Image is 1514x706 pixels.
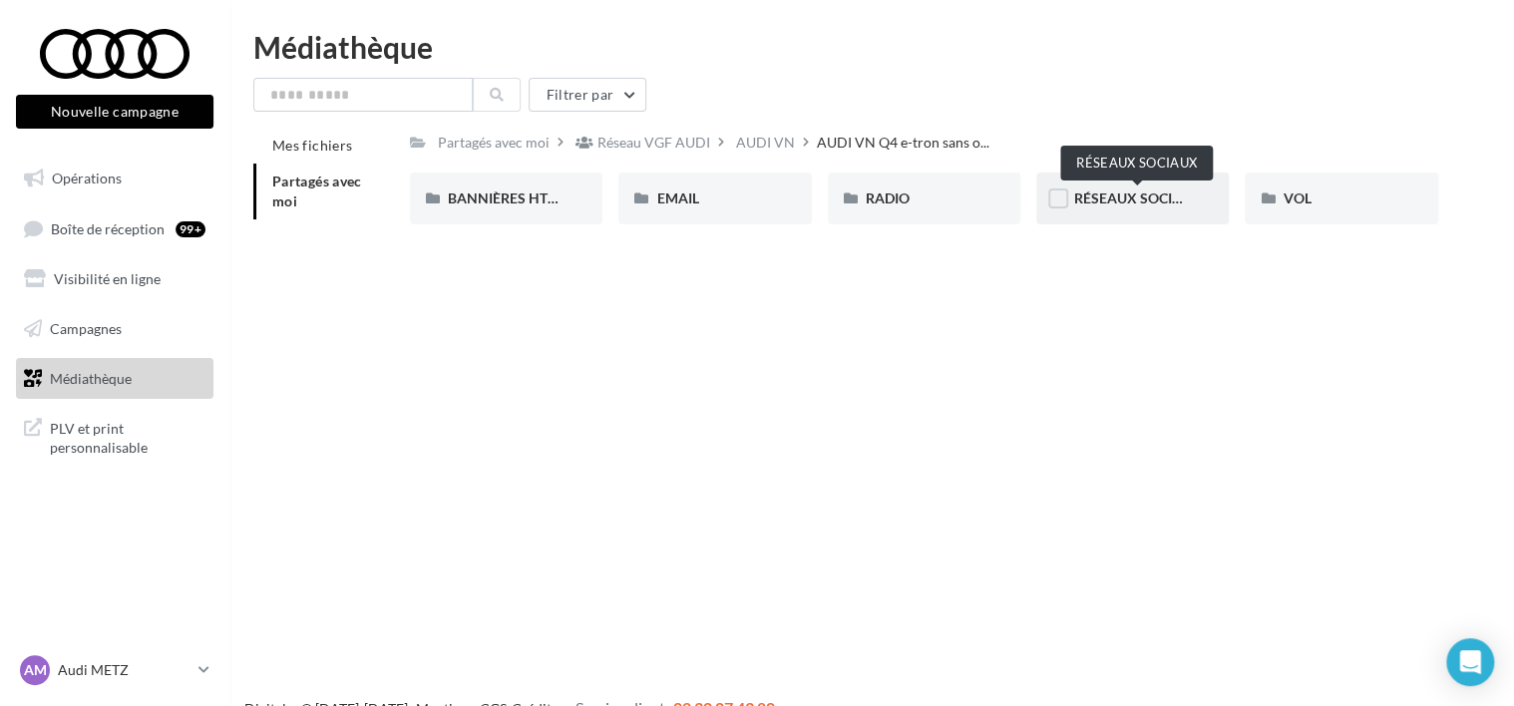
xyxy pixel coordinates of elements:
span: VOL [1283,189,1311,206]
span: AM [24,660,47,680]
p: Audi METZ [58,660,190,680]
span: Visibilité en ligne [54,270,161,287]
button: Nouvelle campagne [16,95,213,129]
button: Filtrer par [529,78,646,112]
div: Médiathèque [253,32,1490,62]
div: Partagés avec moi [438,133,550,153]
span: Mes fichiers [272,137,352,154]
a: Opérations [12,158,217,199]
span: Partagés avec moi [272,173,362,209]
a: Visibilité en ligne [12,258,217,300]
a: Campagnes [12,308,217,350]
span: RÉSEAUX SOCIAUX [1074,189,1202,206]
a: Boîte de réception99+ [12,207,217,250]
span: AUDI VN Q4 e-tron sans o... [817,133,989,153]
div: Réseau VGF AUDI [597,133,710,153]
span: Boîte de réception [51,219,165,236]
span: Opérations [52,170,122,186]
div: RÉSEAUX SOCIAUX [1060,146,1213,180]
div: 99+ [176,221,205,237]
span: Médiathèque [50,369,132,386]
div: AUDI VN [736,133,795,153]
span: Campagnes [50,320,122,337]
span: EMAIL [656,189,698,206]
span: BANNIÈRES HTML [448,189,568,206]
a: Médiathèque [12,358,217,400]
span: PLV et print personnalisable [50,415,205,458]
div: Open Intercom Messenger [1446,638,1494,686]
a: AM Audi METZ [16,651,213,689]
a: PLV et print personnalisable [12,407,217,466]
span: RADIO [866,189,910,206]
